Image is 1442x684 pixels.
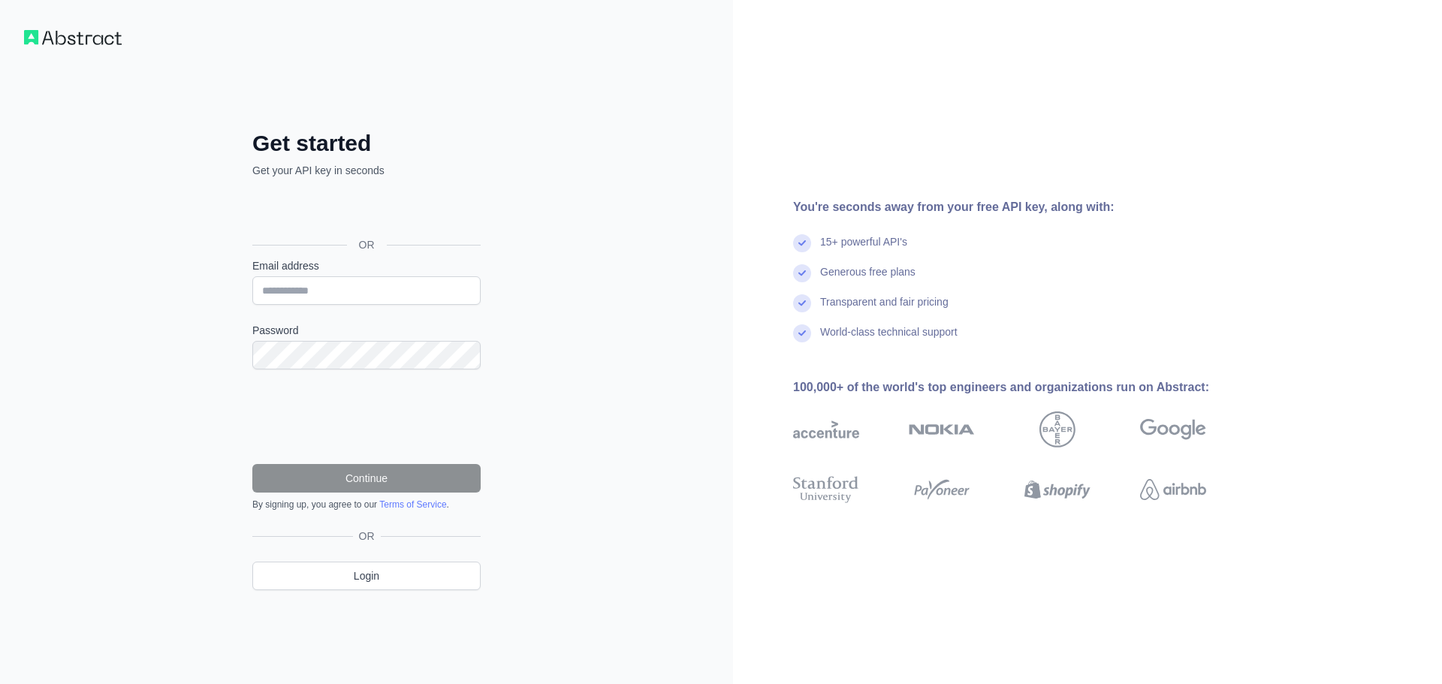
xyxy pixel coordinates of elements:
button: Continue [252,464,481,493]
img: nokia [909,411,975,447]
img: check mark [793,234,811,252]
span: OR [353,529,381,544]
img: accenture [793,411,859,447]
iframe: reCAPTCHA [252,387,481,446]
img: bayer [1039,411,1075,447]
img: check mark [793,324,811,342]
img: Workflow [24,30,122,45]
div: Transparent and fair pricing [820,294,949,324]
img: airbnb [1140,473,1206,506]
div: 100,000+ of the world's top engineers and organizations run on Abstract: [793,378,1254,396]
img: check mark [793,294,811,312]
div: 15+ powerful API's [820,234,907,264]
label: Email address [252,258,481,273]
label: Password [252,323,481,338]
iframe: Sign in with Google Button [245,194,485,227]
img: google [1140,411,1206,447]
h2: Get started [252,130,481,157]
a: Terms of Service [379,499,446,510]
div: Generous free plans [820,264,916,294]
div: World-class technical support [820,324,958,354]
div: You're seconds away from your free API key, along with: [793,198,1254,216]
div: By signing up, you agree to our . [252,499,481,511]
a: Login [252,562,481,590]
img: check mark [793,264,811,282]
span: OR [347,237,387,252]
img: shopify [1024,473,1091,506]
p: Get your API key in seconds [252,163,481,178]
img: payoneer [909,473,975,506]
img: stanford university [793,473,859,506]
